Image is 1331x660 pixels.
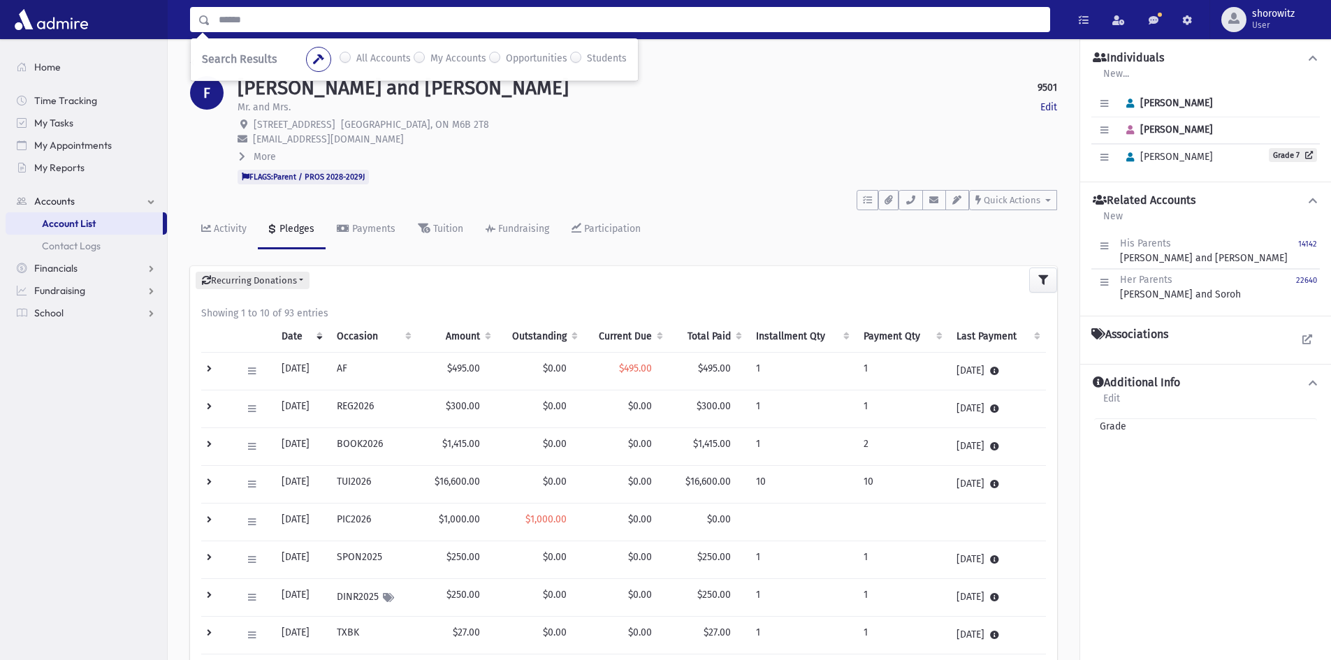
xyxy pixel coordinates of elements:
[328,353,417,390] td: AF
[948,428,1046,466] td: [DATE]
[254,151,276,163] span: More
[6,56,167,78] a: Home
[1094,419,1126,434] span: Grade
[430,51,486,68] label: My Accounts
[506,51,567,68] label: Opportunities
[474,210,560,249] a: Fundraising
[42,240,101,252] span: Contact Logs
[190,56,241,76] nav: breadcrumb
[1038,80,1057,95] strong: 9501
[328,541,417,579] td: SPON2025
[1091,193,1320,208] button: Related Accounts
[6,134,167,156] a: My Appointments
[349,223,395,235] div: Payments
[1296,276,1317,285] small: 22640
[6,279,167,302] a: Fundraising
[1091,328,1168,342] h4: Associations
[6,156,167,179] a: My Reports
[238,100,291,115] p: Mr. and Mrs.
[277,223,314,235] div: Pledges
[855,541,949,579] td: 1
[704,626,731,638] span: $27.00
[273,617,328,654] td: [DATE]
[11,6,92,34] img: AdmirePro
[6,302,167,324] a: School
[697,400,731,412] span: $300.00
[948,390,1046,428] td: [DATE]
[543,438,567,450] span: $0.00
[969,190,1057,210] button: Quick Actions
[417,353,496,390] td: $495.00
[948,321,1046,353] th: Last Payment: activate to sort column ascending
[273,353,328,390] td: [DATE]
[855,466,949,504] td: 10
[948,579,1046,617] td: [DATE]
[587,51,627,68] label: Students
[628,589,652,601] span: $0.00
[619,362,652,374] span: $495.00
[697,551,731,563] span: $250.00
[253,133,404,145] span: [EMAIL_ADDRESS][DOMAIN_NAME]
[6,112,167,134] a: My Tasks
[258,210,326,249] a: Pledges
[525,513,567,525] span: $1,000.00
[356,51,411,68] label: All Accounts
[328,617,417,654] td: TXBK
[417,321,496,353] th: Amount: activate to sort column ascending
[34,94,97,107] span: Time Tracking
[1103,66,1130,91] a: New...
[628,438,652,450] span: $0.00
[1120,274,1172,286] span: Her Parents
[984,195,1040,205] span: Quick Actions
[34,307,64,319] span: School
[328,579,417,617] td: DINR2025
[1120,272,1241,302] div: [PERSON_NAME] and Soroh
[273,390,328,428] td: [DATE]
[202,52,277,66] span: Search Results
[417,428,496,466] td: $1,415.00
[34,284,85,297] span: Fundraising
[543,400,567,412] span: $0.00
[190,57,241,69] a: Accounts
[748,617,855,654] td: 1
[583,321,669,353] th: Current Due: activate to sort column ascending
[628,626,652,638] span: $0.00
[628,400,652,412] span: $0.00
[698,362,731,374] span: $495.00
[948,466,1046,504] td: [DATE]
[948,541,1046,579] td: [DATE]
[855,428,949,466] td: 2
[1093,51,1164,66] h4: Individuals
[190,76,224,110] div: F
[1093,376,1180,390] h4: Additional Info
[326,210,407,249] a: Payments
[1120,237,1171,249] span: His Parents
[628,551,652,563] span: $0.00
[42,217,96,230] span: Account List
[6,89,167,112] a: Time Tracking
[34,117,73,129] span: My Tasks
[430,223,463,235] div: Tuition
[543,362,567,374] span: $0.00
[581,223,641,235] div: Participation
[748,579,855,617] td: 1
[543,626,567,638] span: $0.00
[685,476,731,487] span: $16,600.00
[697,589,731,601] span: $250.00
[6,190,167,212] a: Accounts
[855,390,949,428] td: 1
[1120,97,1213,109] span: [PERSON_NAME]
[1091,376,1320,390] button: Additional Info
[211,223,247,235] div: Activity
[628,513,652,525] span: $0.00
[407,210,474,249] a: Tuition
[196,272,310,290] button: Recurring Donations
[543,589,567,601] span: $0.00
[1298,236,1317,265] a: 14142
[417,541,496,579] td: $250.00
[748,428,855,466] td: 1
[273,466,328,504] td: [DATE]
[273,579,328,617] td: [DATE]
[748,390,855,428] td: 1
[34,262,78,274] span: Financials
